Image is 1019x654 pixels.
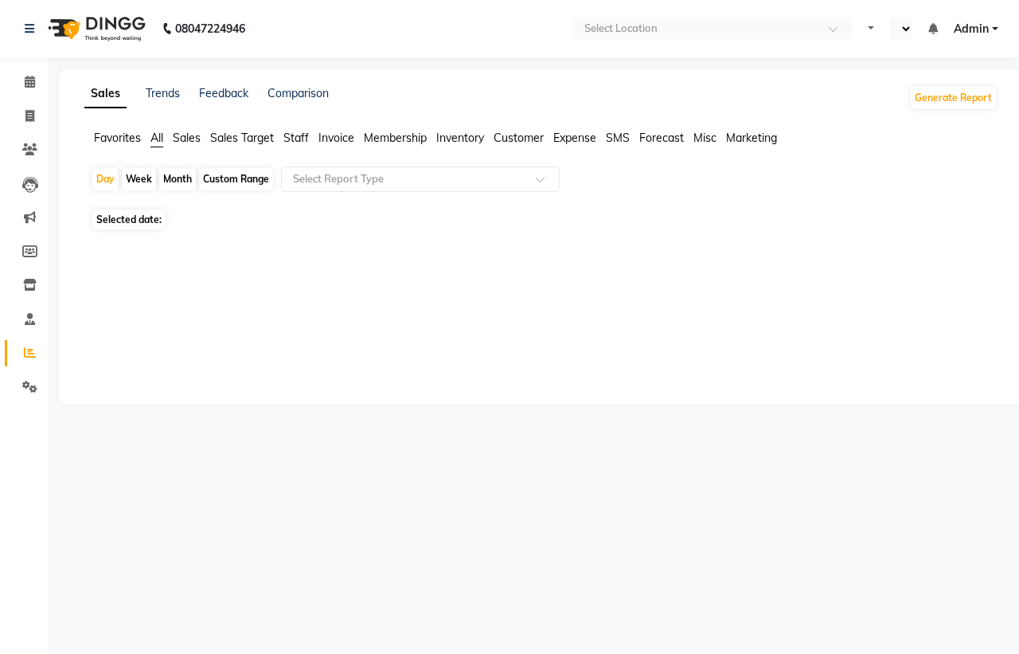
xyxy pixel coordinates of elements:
[911,87,996,109] button: Generate Report
[267,86,329,100] a: Comparison
[283,131,309,145] span: Staff
[146,86,180,100] a: Trends
[94,131,141,145] span: Favorites
[175,6,245,51] b: 08047224946
[92,210,166,229] span: Selected date:
[92,168,119,190] div: Day
[726,131,777,145] span: Marketing
[693,131,716,145] span: Misc
[41,6,150,51] img: logo
[210,131,274,145] span: Sales Target
[639,131,684,145] span: Forecast
[494,131,544,145] span: Customer
[199,168,273,190] div: Custom Range
[954,21,989,37] span: Admin
[84,80,127,108] a: Sales
[584,21,658,37] div: Select Location
[159,168,196,190] div: Month
[150,131,163,145] span: All
[364,131,427,145] span: Membership
[122,168,156,190] div: Week
[318,131,354,145] span: Invoice
[553,131,596,145] span: Expense
[436,131,484,145] span: Inventory
[606,131,630,145] span: SMS
[199,86,248,100] a: Feedback
[173,131,201,145] span: Sales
